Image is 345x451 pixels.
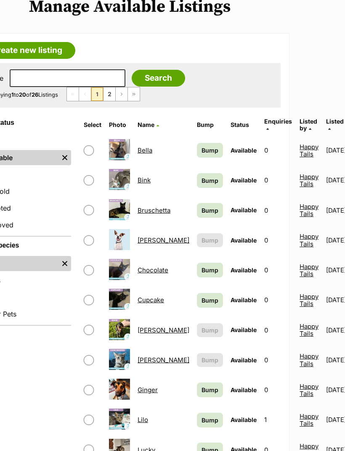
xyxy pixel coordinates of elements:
a: Listed by [300,118,317,132]
a: Cupcake [138,296,164,304]
a: Bump [197,143,223,158]
strong: 1 [11,92,14,98]
button: Bump [197,324,223,338]
strong: 26 [32,92,38,98]
span: Bump [202,146,218,155]
td: 0 [261,316,295,345]
a: Next page [116,88,127,101]
a: Bump [197,293,223,308]
span: Available [231,297,257,304]
span: Bump [202,326,218,335]
td: 0 [261,136,295,165]
a: [PERSON_NAME] [138,356,189,364]
td: 0 [261,256,295,285]
td: 1 [261,406,295,435]
a: Ginger [138,386,158,394]
span: Available [231,357,257,364]
span: Available [231,417,257,424]
span: translation missing: en.admin.listings.index.attributes.enquiries [264,118,292,125]
a: Bruschetta [138,207,170,215]
td: 0 [261,376,295,405]
a: Happy Tails [300,413,318,428]
strong: 20 [19,92,26,98]
a: Bump [197,383,223,398]
button: Bump [197,234,223,248]
span: Available [231,147,257,154]
a: Happy Tails [300,353,318,368]
span: First page [67,88,79,101]
button: Bump [197,353,223,367]
a: Bump [197,174,223,188]
span: Available [231,237,257,244]
a: Remove filter [58,150,71,166]
span: Listed [326,118,344,125]
a: Bump [197,203,223,218]
a: [PERSON_NAME] [138,237,189,245]
a: Page 2 [103,88,115,101]
td: 0 [261,166,295,195]
span: Bump [202,206,218,215]
span: Available [231,207,257,214]
span: Page 1 [91,88,103,101]
a: Bump [197,413,223,428]
a: Enquiries [264,118,292,132]
td: 0 [261,286,295,315]
a: Happy Tails [300,323,318,338]
span: Available [231,327,257,334]
a: Happy Tails [300,143,318,158]
span: Available [231,177,257,184]
td: 0 [261,226,295,255]
th: Photo [106,115,133,135]
input: Search [132,70,185,87]
th: Status [227,115,260,135]
span: Bump [202,296,218,305]
a: Name [138,121,159,129]
span: Bump [202,236,218,245]
span: Bump [202,416,218,425]
a: Happy Tails [300,173,318,188]
a: Last page [128,88,140,101]
nav: Pagination [66,87,140,102]
td: 0 [261,346,295,375]
a: Happy Tails [300,383,318,398]
a: Remove filter [58,256,71,272]
a: Happy Tails [300,263,318,278]
a: Lilo [138,416,148,424]
a: Happy Tails [300,233,318,248]
a: [PERSON_NAME] [138,327,189,335]
a: Bella [138,147,152,155]
span: Bump [202,356,218,365]
a: Listed [326,118,344,132]
span: Bump [202,386,218,395]
a: Bink [138,177,151,185]
a: Happy Tails [300,293,318,308]
a: Bump [197,263,223,278]
span: Available [231,267,257,274]
td: 0 [261,196,295,225]
span: Bump [202,266,218,275]
th: Bump [194,115,226,135]
th: Select [80,115,105,135]
span: Previous page [79,88,91,101]
span: Available [231,387,257,394]
a: Chocolate [138,266,168,274]
span: Name [138,121,154,129]
a: Happy Tails [300,203,318,218]
span: Bump [202,177,218,185]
